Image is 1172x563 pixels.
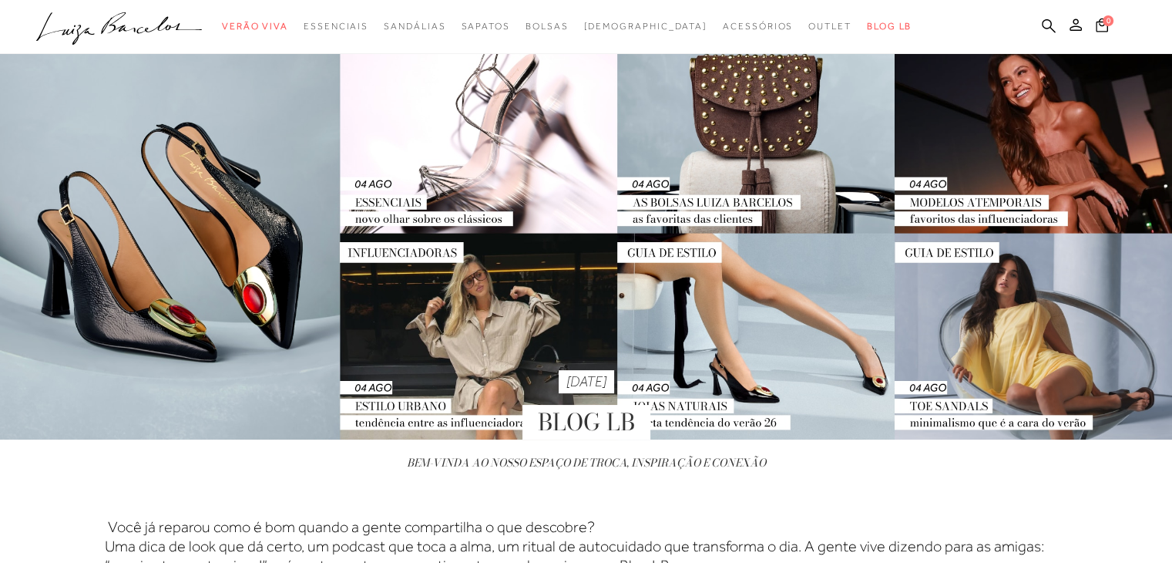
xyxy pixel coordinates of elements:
span: Acessórios [723,21,793,32]
span: Sandálias [384,21,445,32]
span: Verão Viva [222,21,288,32]
a: categoryNavScreenReaderText [808,12,851,41]
span: BLOG LB [867,21,912,32]
span: [DEMOGRAPHIC_DATA] [583,21,707,32]
a: noSubCategoriesText [583,12,707,41]
span: Bolsas [526,21,569,32]
span: Bem-vinda ao nosso espaço de troca, inspiração e conexão [407,454,766,471]
span: 0 [1103,15,1113,26]
span: Outlet [808,21,851,32]
a: categoryNavScreenReaderText [384,12,445,41]
a: categoryNavScreenReaderText [222,12,288,41]
a: categoryNavScreenReaderText [526,12,569,41]
a: BLOG LB [867,12,912,41]
a: categoryNavScreenReaderText [461,12,509,41]
button: 0 [1091,17,1113,38]
span: Essenciais [304,21,368,32]
span: [DATE] [559,370,614,393]
span: Você já reparou como é bom quando a gente compartilha o que descobre? [108,518,595,535]
a: categoryNavScreenReaderText [304,12,368,41]
span: Sapatos [461,21,509,32]
a: categoryNavScreenReaderText [723,12,793,41]
h2: BLOG LB [522,405,650,440]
